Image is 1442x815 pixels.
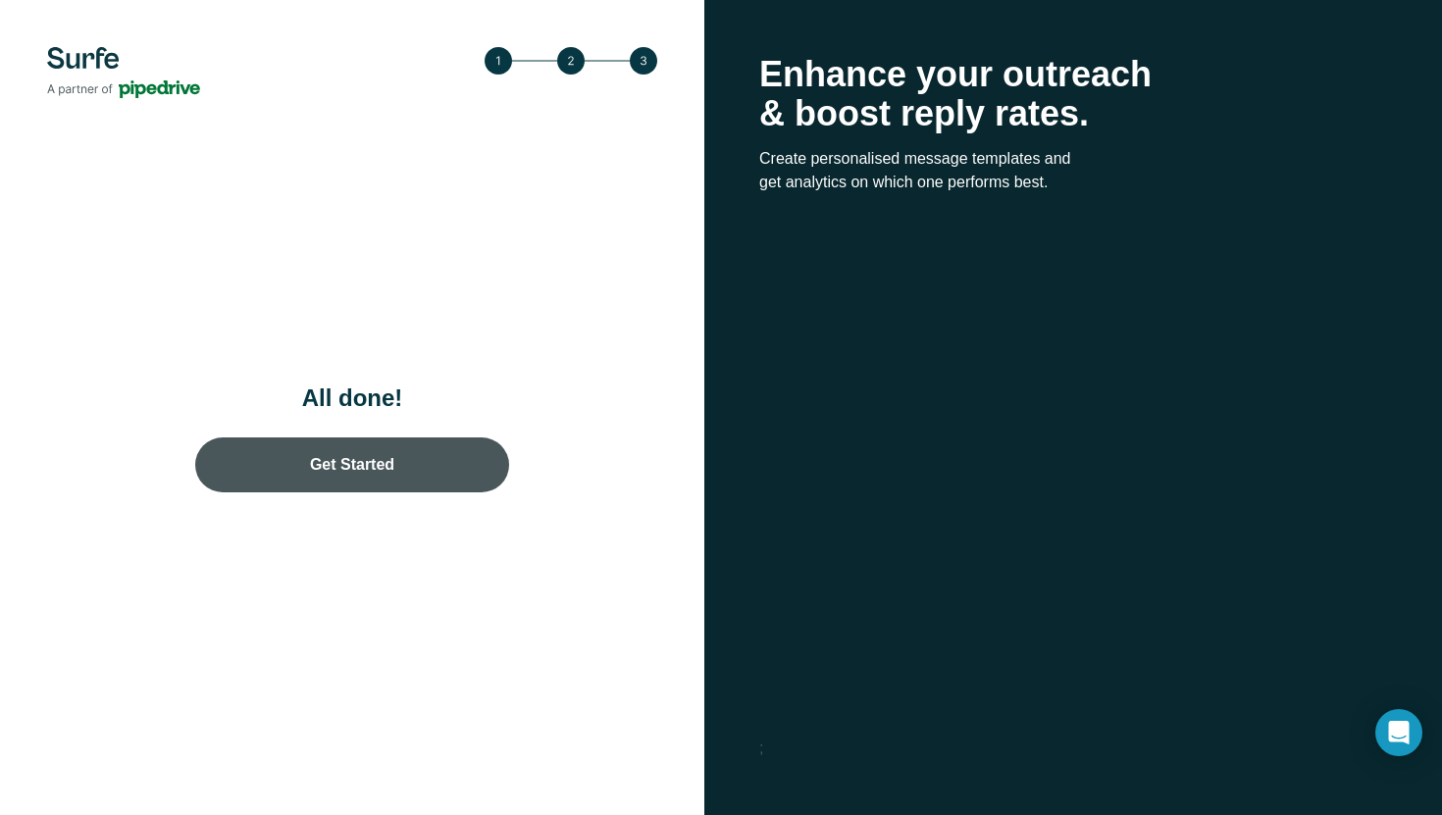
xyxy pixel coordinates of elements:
[485,47,657,75] img: Step 3
[156,382,548,414] h1: All done!
[759,55,1387,94] p: Enhance your outreach
[759,147,1387,171] p: Create personalised message templates and
[1375,709,1422,756] div: Open Intercom Messenger
[759,171,1387,194] p: get analytics on which one performs best.
[759,94,1387,133] p: & boost reply rates.
[195,437,509,492] a: Get Started
[759,275,1387,657] iframe: Get started: Pipedrive LinkedIn integration with Surfe
[47,47,200,98] img: Surfe's logo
